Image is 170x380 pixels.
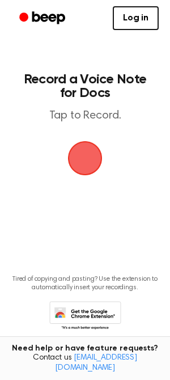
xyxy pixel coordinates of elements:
a: Beep [11,7,75,29]
button: Beep Logo [68,141,102,175]
a: Log in [113,6,159,30]
span: Contact us [7,353,163,373]
a: [EMAIL_ADDRESS][DOMAIN_NAME] [55,354,137,372]
p: Tap to Record. [20,109,150,123]
h1: Record a Voice Note for Docs [20,73,150,100]
p: Tired of copying and pasting? Use the extension to automatically insert your recordings. [9,275,161,292]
